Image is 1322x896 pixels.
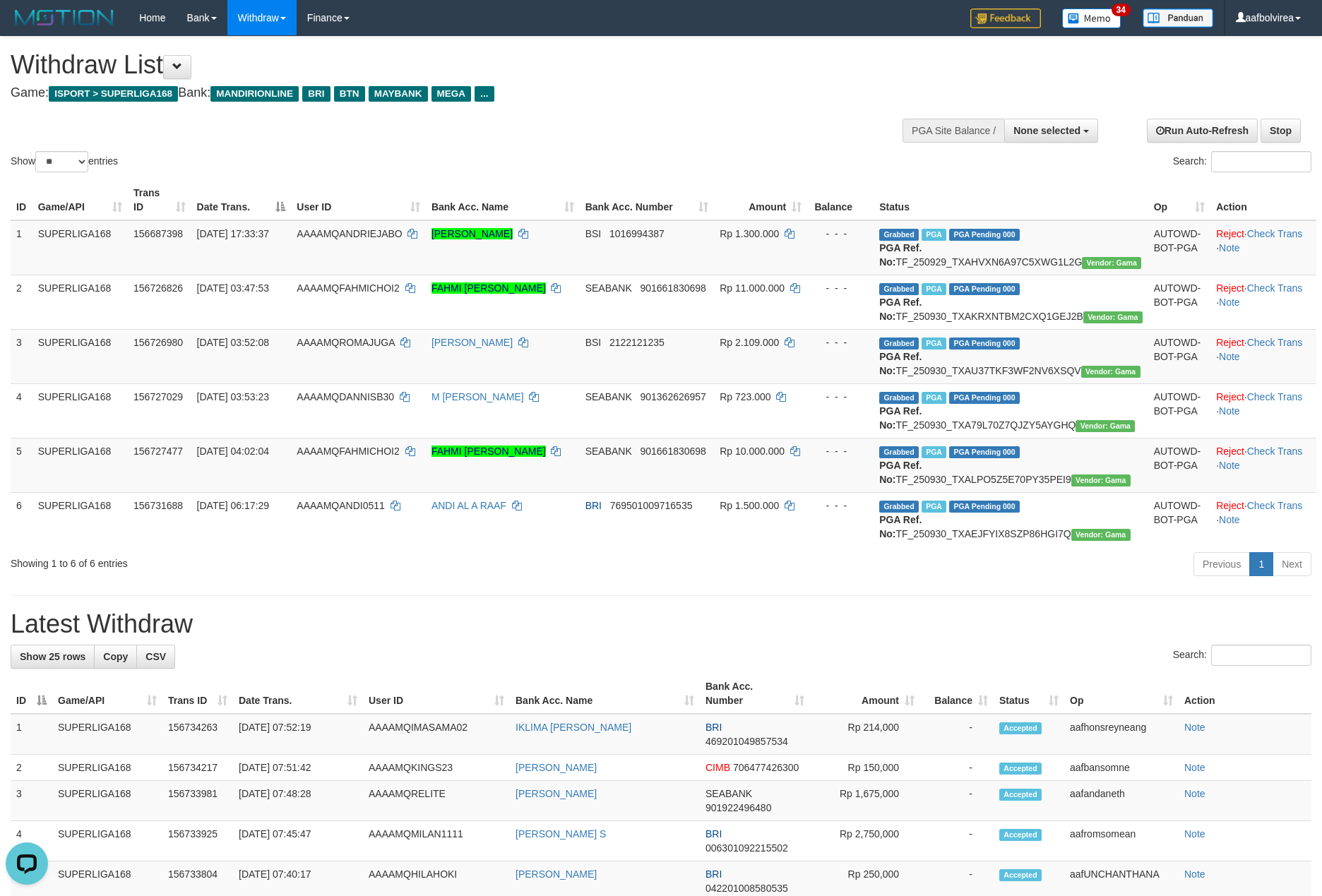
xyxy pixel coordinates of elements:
b: PGA Ref. No: [879,351,922,376]
span: Rp 1.300.000 [720,228,779,239]
td: [DATE] 07:48:28 [233,781,363,821]
td: SUPERLIGA168 [52,781,162,821]
td: AAAAMQKINGS23 [363,755,510,781]
td: AUTOWD-BOT-PGA [1148,220,1211,275]
th: Game/API: activate to sort column ascending [52,674,162,714]
td: - [920,821,994,861]
span: 156726980 [133,337,183,348]
td: SUPERLIGA168 [32,220,128,275]
th: User ID: activate to sort column ascending [291,180,426,220]
span: SEABANK [585,282,632,294]
td: - [920,781,994,821]
span: Rp 2.109.000 [720,337,779,348]
span: AAAAMQDANNISB30 [297,391,394,402]
span: CIMB [705,762,730,773]
th: Balance [807,180,874,220]
a: Reject [1216,282,1244,294]
td: TF_250929_TXAHVXN6A97C5XWG1L2G [874,220,1148,275]
th: Date Trans.: activate to sort column descending [191,180,292,220]
a: Note [1219,351,1240,362]
th: Bank Acc. Name: activate to sort column ascending [426,180,580,220]
a: Check Trans [1247,282,1303,294]
a: Reject [1216,446,1244,457]
a: FAHMI [PERSON_NAME] [431,446,546,457]
select: Showentries [35,151,88,172]
a: IKLIMA [PERSON_NAME] [516,722,631,733]
input: Search: [1211,645,1311,666]
span: Grabbed [879,446,919,458]
b: PGA Ref. No: [879,460,922,485]
a: Note [1219,460,1240,471]
span: PGA Pending [949,446,1020,458]
b: PGA Ref. No: [879,514,922,539]
span: Marked by aafromsomean [922,501,946,513]
td: · · [1210,275,1316,329]
div: - - - [813,335,868,350]
span: PGA Pending [949,338,1020,350]
span: Show 25 rows [20,651,85,662]
input: Search: [1211,151,1311,172]
span: ISPORT > SUPERLIGA168 [49,86,178,102]
a: FAHMI [PERSON_NAME] [431,282,546,294]
td: 1 [11,714,52,755]
td: AUTOWD-BOT-PGA [1148,492,1211,546]
span: Grabbed [879,283,919,295]
td: 4 [11,383,32,438]
td: AUTOWD-BOT-PGA [1148,383,1211,438]
label: Search: [1173,645,1311,666]
span: [DATE] 04:02:04 [197,446,269,457]
a: Stop [1261,119,1301,143]
span: Marked by aafandaneth [922,283,946,295]
th: User ID: activate to sort column ascending [363,674,510,714]
td: AAAAMQMILAN1111 [363,821,510,861]
span: Rp 11.000.000 [720,282,785,294]
span: SEABANK [585,446,632,457]
span: PGA Pending [949,229,1020,241]
a: Show 25 rows [11,645,95,669]
h4: Game: Bank: [11,86,867,100]
span: PGA Pending [949,283,1020,295]
b: PGA Ref. No: [879,405,922,431]
th: Op: activate to sort column ascending [1064,674,1179,714]
th: Date Trans.: activate to sort column ascending [233,674,363,714]
a: [PERSON_NAME] [516,762,597,773]
td: AAAAMQRELITE [363,781,510,821]
span: Copy 042201008580535 to clipboard [705,883,788,894]
th: Balance: activate to sort column ascending [920,674,994,714]
div: - - - [813,390,868,404]
span: Marked by aafandaneth [922,392,946,404]
th: Amount: activate to sort column ascending [810,674,920,714]
div: PGA Site Balance / [903,119,1004,143]
span: MEGA [431,86,472,102]
td: Rp 1,675,000 [810,781,920,821]
span: AAAAMQFAHMICHOI2 [297,446,399,457]
button: None selected [1004,119,1098,143]
span: BRI [302,86,330,102]
span: BSI [585,228,602,239]
td: - [920,755,994,781]
a: [PERSON_NAME] [516,788,597,799]
span: BTN [334,86,365,102]
td: · · [1210,383,1316,438]
span: [DATE] 03:52:08 [197,337,269,348]
td: SUPERLIGA168 [52,755,162,781]
b: PGA Ref. No: [879,297,922,322]
span: Copy 769501009716535 to clipboard [610,500,693,511]
a: ANDI AL A RAAF [431,500,506,511]
span: [DATE] 03:47:53 [197,282,269,294]
span: Copy 1016994387 to clipboard [609,228,665,239]
a: [PERSON_NAME] [516,868,597,880]
a: 1 [1249,552,1273,576]
span: Rp 10.000.000 [720,446,785,457]
td: SUPERLIGA168 [32,438,128,492]
a: Previous [1193,552,1250,576]
a: Reject [1216,391,1244,402]
td: Rp 150,000 [810,755,920,781]
a: Run Auto-Refresh [1147,119,1258,143]
span: 156726826 [133,282,183,294]
span: Accepted [999,869,1042,881]
span: Accepted [999,722,1042,734]
a: Reject [1216,500,1244,511]
span: Rp 723.000 [720,391,770,402]
span: AAAAMQANDI0511 [297,500,385,511]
